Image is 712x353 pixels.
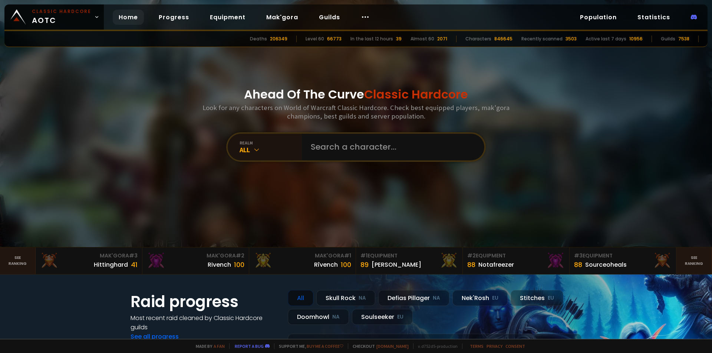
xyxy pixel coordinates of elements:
a: Home [113,10,144,25]
h4: Most recent raid cleaned by Classic Hardcore guilds [131,313,279,332]
div: 2071 [437,36,447,42]
a: #3Equipment88Sourceoheals [570,247,676,274]
div: Defias Pillager [378,290,449,306]
a: Privacy [487,343,502,349]
div: 100 [234,260,244,270]
div: Mak'Gora [40,252,138,260]
div: All [288,290,313,306]
span: Checkout [348,343,409,349]
small: NA [359,294,366,302]
div: Mak'Gora [147,252,244,260]
a: See all progress [131,332,179,341]
div: Nek'Rosh [452,290,508,306]
a: Statistics [632,10,676,25]
div: Notafreezer [478,260,514,269]
span: # 2 [467,252,476,259]
h1: Ahead Of The Curve [244,86,468,103]
div: Equipment [574,252,672,260]
a: [DOMAIN_NAME] [376,343,409,349]
a: Mak'gora [260,10,304,25]
div: 88 [574,260,582,270]
div: 3503 [566,36,577,42]
span: Made by [191,343,225,349]
div: Level 60 [306,36,324,42]
div: All [240,146,302,154]
a: Buy me a coffee [307,343,343,349]
div: Equipment [467,252,565,260]
span: # 3 [574,252,583,259]
div: 846645 [494,36,512,42]
div: Mak'Gora [254,252,351,260]
div: 41 [131,260,138,270]
a: Mak'Gora#3Hittinghard41 [36,247,142,274]
a: Population [574,10,623,25]
div: Active last 7 days [586,36,626,42]
div: Deaths [250,36,267,42]
small: NA [332,313,340,321]
div: Rîvench [314,260,338,269]
span: AOTC [32,8,91,26]
a: Classic HardcoreAOTC [4,4,104,30]
div: Sourceoheals [585,260,627,269]
span: v. d752d5 - production [413,343,458,349]
input: Search a character... [306,134,475,160]
span: # 2 [236,252,244,259]
span: # 1 [360,252,367,259]
a: Terms [470,343,484,349]
div: 89 [360,260,369,270]
div: 206349 [270,36,287,42]
h3: Look for any characters on World of Warcraft Classic Hardcore. Check best equipped players, mak'g... [200,103,512,120]
div: 39 [396,36,402,42]
a: Seeranking [676,247,712,274]
div: Rivench [208,260,231,269]
div: 100 [341,260,351,270]
small: EU [397,313,403,321]
small: NA [433,294,440,302]
span: # 1 [344,252,351,259]
a: Consent [505,343,525,349]
a: a fan [214,343,225,349]
small: EU [548,294,554,302]
div: 10956 [629,36,643,42]
span: # 3 [129,252,138,259]
div: Stitches [511,290,563,306]
a: Equipment [204,10,251,25]
a: Mak'Gora#1Rîvench100 [249,247,356,274]
div: Recently scanned [521,36,563,42]
small: EU [492,294,498,302]
div: In the last 12 hours [350,36,393,42]
div: Almost 60 [411,36,434,42]
div: Equipment [360,252,458,260]
div: Hittinghard [94,260,128,269]
div: Characters [465,36,491,42]
div: realm [240,140,302,146]
div: [PERSON_NAME] [372,260,421,269]
div: 66773 [327,36,342,42]
div: 88 [467,260,475,270]
div: Guilds [661,36,675,42]
span: Support me, [274,343,343,349]
div: Skull Rock [316,290,375,306]
span: Classic Hardcore [364,86,468,103]
div: 7538 [678,36,689,42]
h1: Raid progress [131,290,279,313]
div: Doomhowl [288,309,349,325]
small: Classic Hardcore [32,8,91,15]
a: #1Equipment89[PERSON_NAME] [356,247,463,274]
a: Guilds [313,10,346,25]
div: Soulseeker [352,309,413,325]
a: Mak'Gora#2Rivench100 [142,247,249,274]
a: Report a bug [235,343,264,349]
a: Progress [153,10,195,25]
a: #2Equipment88Notafreezer [463,247,570,274]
